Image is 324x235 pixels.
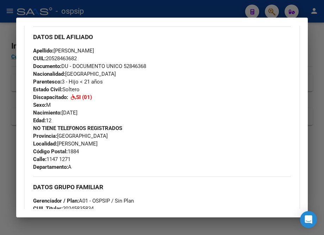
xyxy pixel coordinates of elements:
strong: CUIL: [33,55,46,62]
span: 12 [33,117,51,124]
span: M [33,102,51,108]
strong: Departamento: [33,164,68,170]
span: 20528463682 [33,55,77,62]
span: [DATE] [33,110,77,116]
h3: DATOS DEL AFILIADO [33,33,291,41]
strong: NO TIENE TELEFONOS REGISTRADOS [33,125,122,131]
strong: Nacionalidad: [33,71,65,77]
strong: Parentesco: [33,79,62,85]
strong: Provincia: [33,133,57,139]
strong: Apellido: [33,48,54,54]
span: [PERSON_NAME] [33,141,98,147]
strong: Gerenciador / Plan: [33,198,79,204]
strong: Discapacitado: [33,94,68,100]
span: [PERSON_NAME] [33,48,94,54]
strong: Nacimiento: [33,110,62,116]
strong: CUIL Titular: [33,205,63,212]
strong: Estado Civil: [33,86,62,93]
strong: Localidad: [33,141,57,147]
span: [GEOGRAPHIC_DATA] [33,133,108,139]
strong: Calle: [33,156,46,162]
strong: Edad: [33,117,46,124]
span: A [33,164,71,170]
span: 3 - Hijo < 21 años [33,79,103,85]
span: DU - DOCUMENTO UNICO 52846368 [33,63,146,69]
span: 1147 1271 [33,156,70,162]
h3: DATOS GRUPO FAMILIAR [33,183,291,191]
div: Open Intercom Messenger [300,211,317,228]
span: A01 - OSPSIP / Sin Plan [33,198,134,204]
span: 1884 [33,148,79,155]
strong: Código Postal: [33,148,68,155]
strong: SI (01) [76,94,92,100]
span: Soltero [33,86,80,93]
strong: Documento: [33,63,61,69]
span: 20245835834 [33,205,94,212]
span: [GEOGRAPHIC_DATA] [33,71,116,77]
strong: Sexo: [33,102,46,108]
